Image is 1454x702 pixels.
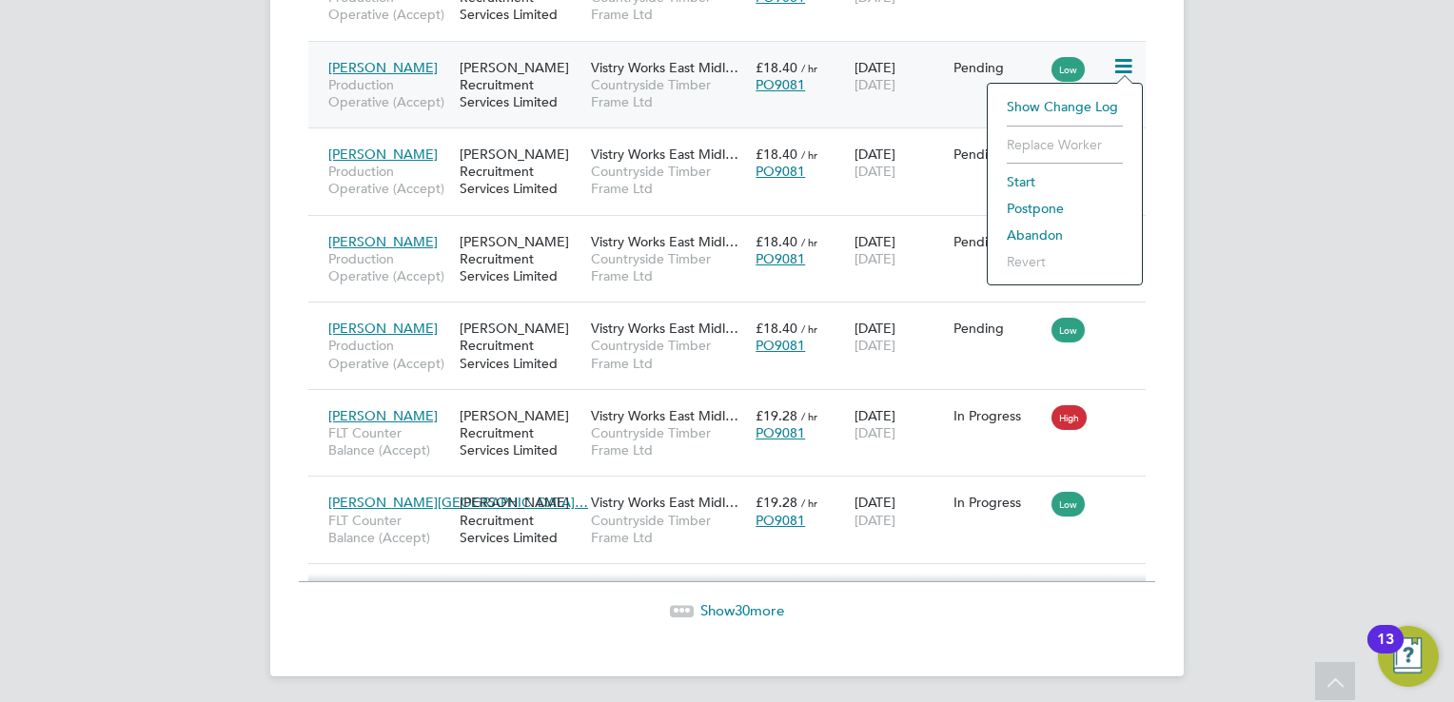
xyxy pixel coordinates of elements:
span: [DATE] [855,76,895,93]
div: [PERSON_NAME] Recruitment Services Limited [455,484,586,556]
span: [DATE] [855,337,895,354]
div: [PERSON_NAME] Recruitment Services Limited [455,398,586,469]
a: [PERSON_NAME]FLT Counter Balance (Accept)[PERSON_NAME] Recruitment Services LimitedVistry Works E... [324,397,1146,413]
span: PO9081 [756,512,805,529]
span: [PERSON_NAME] [328,320,438,337]
li: Start [997,168,1132,195]
span: Countryside Timber Frame Ltd [591,512,746,546]
span: Vistry Works East Midl… [591,59,738,76]
span: £19.28 [756,407,797,424]
span: Countryside Timber Frame Ltd [591,337,746,371]
div: Pending [953,320,1043,337]
span: PO9081 [756,163,805,180]
span: Countryside Timber Frame Ltd [591,250,746,284]
span: £18.40 [756,233,797,250]
span: PO9081 [756,424,805,441]
span: [DATE] [855,424,895,441]
div: [DATE] [850,224,949,277]
div: In Progress [953,494,1043,511]
span: FLT Counter Balance (Accept) [328,424,450,458]
span: £18.40 [756,59,797,76]
div: [PERSON_NAME] Recruitment Services Limited [455,310,586,381]
a: [PERSON_NAME]Production Operative (Accept)[PERSON_NAME] Recruitment Services LimitedVistry Works ... [324,49,1146,65]
li: Show change log [997,93,1132,120]
li: Revert [997,248,1132,275]
div: [DATE] [850,484,949,537]
span: Low [1051,318,1085,342]
a: [PERSON_NAME][GEOGRAPHIC_DATA]…FLT Counter Balance (Accept)[PERSON_NAME] Recruitment Services Lim... [324,483,1146,499]
a: [PERSON_NAME]Production Operative (Accept)[PERSON_NAME] Recruitment Services LimitedVistry Works ... [324,309,1146,325]
span: [PERSON_NAME] [328,233,438,250]
span: PO9081 [756,337,805,354]
div: [DATE] [850,49,949,103]
span: Production Operative (Accept) [328,337,450,371]
span: Production Operative (Accept) [328,163,450,197]
span: / hr [801,496,817,510]
div: [DATE] [850,310,949,363]
span: Low [1051,492,1085,517]
div: Pending [953,59,1043,76]
span: / hr [801,61,817,75]
div: [DATE] [850,136,949,189]
li: Abandon [997,222,1132,248]
span: Show more [700,601,784,619]
span: Vistry Works East Midl… [591,233,738,250]
span: PO9081 [756,76,805,93]
span: Vistry Works East Midl… [591,146,738,163]
div: [DATE] [850,398,949,451]
span: [PERSON_NAME][GEOGRAPHIC_DATA]… [328,494,588,511]
span: 30 [735,601,750,619]
a: [PERSON_NAME]Production Operative (Accept)[PERSON_NAME] Recruitment Services LimitedVistry Works ... [324,223,1146,239]
span: [DATE] [855,250,895,267]
span: £18.40 [756,146,797,163]
div: 13 [1377,639,1394,664]
span: [DATE] [855,512,895,529]
div: [PERSON_NAME] Recruitment Services Limited [455,224,586,295]
span: Vistry Works East Midl… [591,407,738,424]
span: Production Operative (Accept) [328,76,450,110]
span: [DATE] [855,163,895,180]
span: [PERSON_NAME] [328,59,438,76]
span: / hr [801,322,817,336]
div: In Progress [953,407,1043,424]
div: Pending [953,146,1043,163]
span: / hr [801,147,817,162]
span: Vistry Works East Midl… [591,320,738,337]
span: Countryside Timber Frame Ltd [591,163,746,197]
span: Countryside Timber Frame Ltd [591,424,746,458]
div: [PERSON_NAME] Recruitment Services Limited [455,49,586,121]
span: Low [1051,57,1085,82]
span: [PERSON_NAME] [328,407,438,424]
li: Postpone [997,195,1132,222]
span: PO9081 [756,250,805,267]
a: [PERSON_NAME]Production Operative (Accept)[PERSON_NAME] Recruitment Services LimitedVistry Works ... [324,135,1146,151]
span: High [1051,405,1087,430]
button: Open Resource Center, 13 new notifications [1378,626,1439,687]
div: [PERSON_NAME] Recruitment Services Limited [455,136,586,207]
li: Replace Worker [997,131,1132,158]
span: [PERSON_NAME] [328,146,438,163]
div: Pending [953,233,1043,250]
span: Countryside Timber Frame Ltd [591,76,746,110]
span: £19.28 [756,494,797,511]
span: £18.40 [756,320,797,337]
span: Vistry Works East Midl… [591,494,738,511]
span: / hr [801,409,817,423]
span: Production Operative (Accept) [328,250,450,284]
span: FLT Counter Balance (Accept) [328,512,450,546]
span: / hr [801,235,817,249]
